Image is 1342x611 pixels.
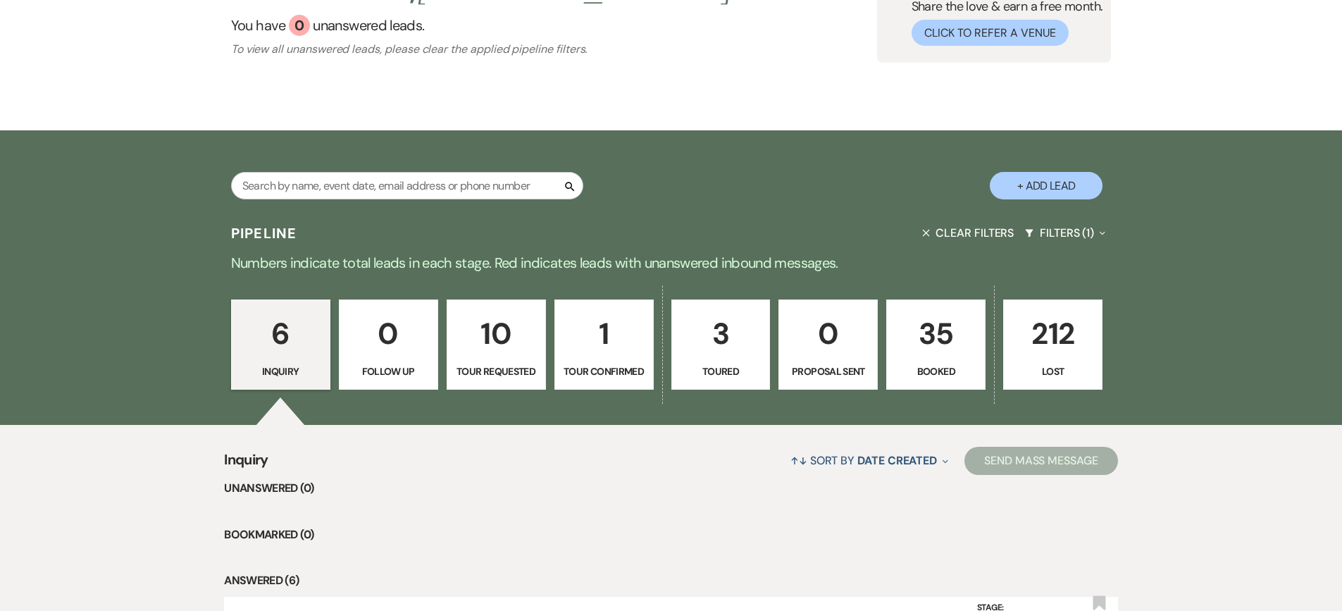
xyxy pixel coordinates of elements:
p: 212 [1012,310,1093,357]
h3: Pipeline [231,223,297,243]
p: Booked [895,364,976,379]
button: Filters (1) [1019,214,1111,252]
p: 6 [240,310,321,357]
p: 0 [348,310,429,357]
p: To view all unanswered leads, please clear the applied pipeline filters. [231,42,743,56]
a: 212Lost [1003,300,1102,390]
div: 0 [289,15,310,36]
input: Search by name, event date, email address or phone number [231,172,583,199]
a: 1Tour Confirmed [554,300,654,390]
p: Numbers indicate total leads in each stage. Red indicates leads with unanswered inbound messages. [164,252,1179,274]
button: Send Mass Message [964,447,1118,475]
li: Bookmarked (0) [224,526,1118,544]
button: Click to Refer a Venue [912,20,1069,46]
a: You have 0 unanswered leads. [231,15,743,36]
a: 3Toured [671,300,771,390]
p: Tour Confirmed [564,364,645,379]
li: Unanswered (0) [224,479,1118,498]
a: 0Follow Up [339,300,438,390]
p: 35 [895,310,976,357]
p: Follow Up [348,364,429,379]
button: Clear Filters [917,214,1019,252]
a: 35Booked [886,300,986,390]
a: 0Proposal Sent [778,300,878,390]
p: Proposal Sent [788,364,869,379]
p: Toured [681,364,762,379]
p: Tour Requested [456,364,537,379]
p: Inquiry [240,364,321,379]
button: Sort By Date Created [785,442,954,479]
p: 1 [564,310,645,357]
p: 0 [788,310,869,357]
p: 10 [456,310,537,357]
a: 10Tour Requested [447,300,546,390]
p: Lost [1012,364,1093,379]
span: Date Created [857,453,937,468]
span: Inquiry [224,449,268,479]
li: Answered (6) [224,572,1118,590]
a: 6Inquiry [231,300,330,390]
span: ↑↓ [790,453,807,468]
button: + Add Lead [990,172,1102,199]
p: 3 [681,310,762,357]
